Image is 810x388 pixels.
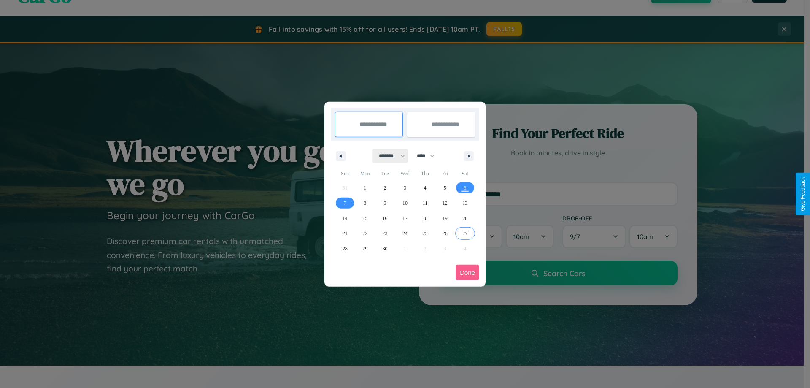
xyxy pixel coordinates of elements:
span: Wed [395,167,415,180]
button: 17 [395,211,415,226]
button: 21 [335,226,355,241]
span: 2 [384,180,386,195]
span: Fri [435,167,455,180]
span: 30 [383,241,388,256]
button: 12 [435,195,455,211]
button: 11 [415,195,435,211]
span: 6 [464,180,466,195]
span: 15 [362,211,367,226]
button: Done [456,265,479,280]
span: 7 [344,195,346,211]
button: 15 [355,211,375,226]
span: 27 [462,226,467,241]
span: 8 [364,195,366,211]
span: 17 [402,211,408,226]
span: 10 [402,195,408,211]
button: 1 [355,180,375,195]
button: 9 [375,195,395,211]
button: 10 [395,195,415,211]
span: 11 [423,195,428,211]
span: Sun [335,167,355,180]
span: 12 [443,195,448,211]
button: 14 [335,211,355,226]
button: 22 [355,226,375,241]
button: 13 [455,195,475,211]
span: 22 [362,226,367,241]
button: 4 [415,180,435,195]
span: 25 [422,226,427,241]
button: 26 [435,226,455,241]
span: 18 [422,211,427,226]
span: 1 [364,180,366,195]
span: 28 [343,241,348,256]
button: 8 [355,195,375,211]
span: 5 [444,180,446,195]
span: 26 [443,226,448,241]
span: 21 [343,226,348,241]
button: 24 [395,226,415,241]
span: 4 [424,180,426,195]
button: 27 [455,226,475,241]
span: 9 [384,195,386,211]
span: 29 [362,241,367,256]
button: 2 [375,180,395,195]
button: 30 [375,241,395,256]
span: Tue [375,167,395,180]
button: 5 [435,180,455,195]
span: 14 [343,211,348,226]
span: 20 [462,211,467,226]
span: 13 [462,195,467,211]
button: 29 [355,241,375,256]
button: 18 [415,211,435,226]
span: 23 [383,226,388,241]
button: 6 [455,180,475,195]
span: 19 [443,211,448,226]
span: 16 [383,211,388,226]
button: 3 [395,180,415,195]
button: 28 [335,241,355,256]
button: 23 [375,226,395,241]
span: Sat [455,167,475,180]
button: 16 [375,211,395,226]
span: Mon [355,167,375,180]
div: Give Feedback [800,177,806,211]
button: 20 [455,211,475,226]
button: 19 [435,211,455,226]
button: 25 [415,226,435,241]
span: 24 [402,226,408,241]
button: 7 [335,195,355,211]
span: 3 [404,180,406,195]
span: Thu [415,167,435,180]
